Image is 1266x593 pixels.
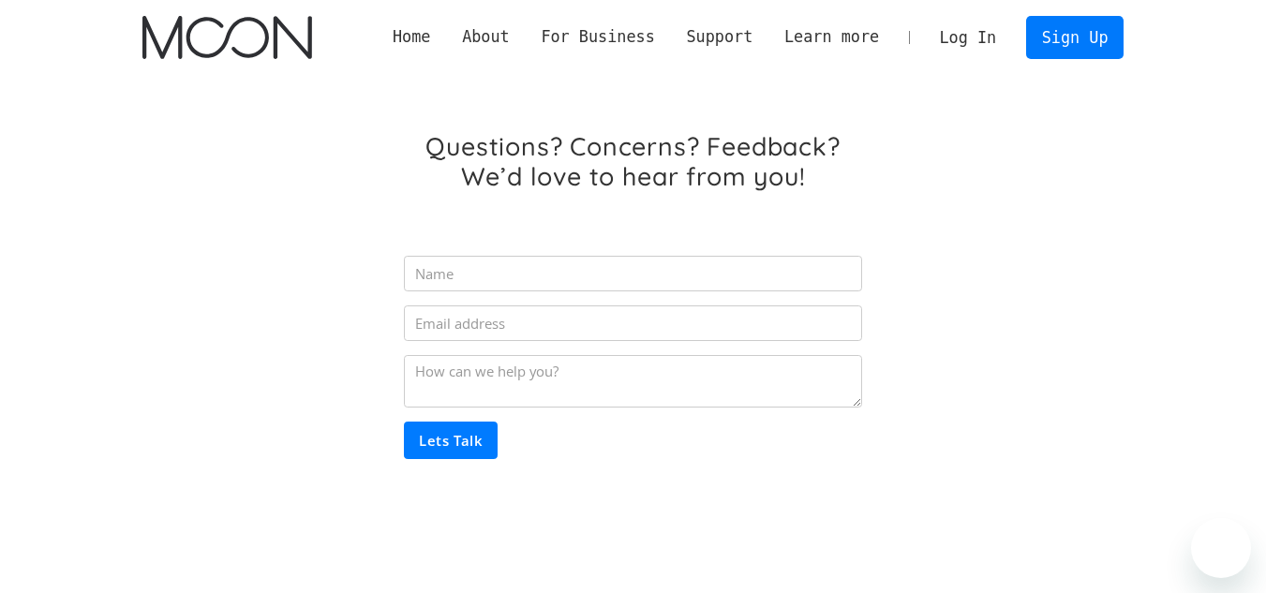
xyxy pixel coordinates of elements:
[446,25,525,49] div: About
[404,256,861,291] input: Name
[142,16,312,59] img: Moon Logo
[541,25,654,49] div: For Business
[686,25,752,49] div: Support
[462,25,510,49] div: About
[404,131,861,191] h1: Questions? Concerns? Feedback? We’d love to hear from you!
[404,243,861,459] form: Email Form
[671,25,768,49] div: Support
[377,25,446,49] a: Home
[1191,518,1251,578] iframe: Bouton de lancement de la fenêtre de messagerie
[404,422,498,459] input: Lets Talk
[784,25,879,49] div: Learn more
[1026,16,1124,58] a: Sign Up
[404,305,861,341] input: Email address
[142,16,312,59] a: home
[768,25,895,49] div: Learn more
[526,25,671,49] div: For Business
[924,17,1012,58] a: Log In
